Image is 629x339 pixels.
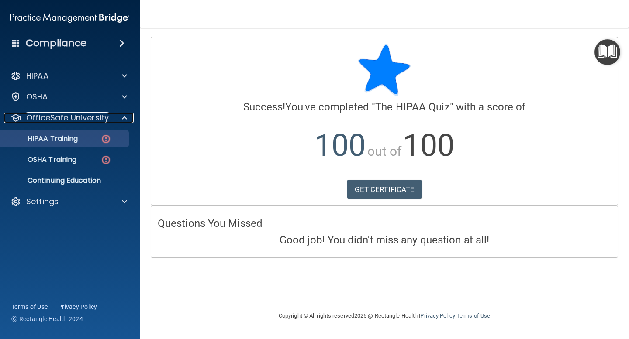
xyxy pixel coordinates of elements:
a: Privacy Policy [420,312,455,319]
span: 100 [314,127,366,163]
a: Privacy Policy [58,302,97,311]
div: Copyright © All rights reserved 2025 @ Rectangle Health | | [225,302,544,330]
a: HIPAA [10,71,127,81]
h4: Questions You Missed [158,218,611,229]
button: Open Resource Center [594,39,620,65]
iframe: Drift Widget Chat Controller [585,279,619,312]
p: OSHA [26,92,48,102]
h4: You've completed " " with a score of [158,101,611,113]
img: blue-star-rounded.9d042014.png [358,44,411,96]
span: Success! [243,101,286,113]
h4: Good job! You didn't miss any question at all! [158,234,611,246]
a: GET CERTIFICATE [347,180,422,199]
span: Ⓒ Rectangle Health 2024 [11,315,83,323]
p: OSHA Training [6,155,76,164]
p: Continuing Education [6,176,125,185]
span: out of [367,144,402,159]
a: Terms of Use [11,302,48,311]
p: HIPAA Training [6,134,78,143]
h4: Compliance [26,37,86,49]
img: PMB logo [10,9,129,27]
a: OSHA [10,92,127,102]
a: Settings [10,196,127,207]
img: danger-circle.6113f641.png [100,134,111,144]
span: The HIPAA Quiz [375,101,449,113]
p: HIPAA [26,71,48,81]
p: OfficeSafe University [26,113,109,123]
span: 100 [403,127,454,163]
a: OfficeSafe University [10,113,127,123]
img: danger-circle.6113f641.png [100,154,111,165]
a: Terms of Use [456,312,490,319]
p: Settings [26,196,59,207]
